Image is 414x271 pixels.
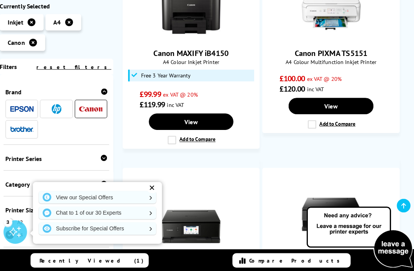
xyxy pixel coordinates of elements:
a: Canon PIXMA TS6350a [304,241,361,248]
span: £100.00 [282,77,307,87]
a: Epson [18,107,41,117]
a: Canon MAXIFY iB4150 [166,39,224,46]
img: Canon [85,110,108,115]
span: A4 [60,23,67,31]
span: A4 Colour Multifunction Inkjet Printer [269,62,395,70]
a: Recently Viewed (1) [38,253,154,268]
a: Canon [85,107,108,117]
span: ex VAT @ 20% [168,94,202,102]
a: Canon PIXMA TS5151 [297,53,368,62]
a: View our Special Offers [46,192,161,205]
img: Canon PIXMA TS8750 [166,189,224,247]
a: HP [52,107,75,117]
span: ex VAT @ 20% [309,79,343,86]
span: Inkjet [15,23,31,31]
span: Free 3 Year Warranty [146,76,195,82]
img: Epson [18,109,41,115]
img: Open Live Chat window [307,207,414,269]
a: A2 [13,219,63,227]
a: View [154,117,237,133]
a: Chat to 1 of our 30 Experts [46,208,161,220]
a: Canon PIXMA TS8750 [166,241,224,248]
span: inc VAT [171,104,188,112]
img: HP [59,107,68,117]
div: Brand [13,92,113,99]
a: reset filters [44,67,117,74]
label: Add to Compare [172,138,219,147]
span: inc VAT [309,89,325,96]
span: Compare Products [252,257,345,264]
div: Printer Size [13,207,113,215]
span: £99.99 [145,93,166,103]
a: Compare Products [236,253,352,268]
div: 3 [11,218,20,227]
img: Brother [18,129,41,135]
div: Category [13,182,113,190]
span: Canon [15,43,32,51]
div: Printer Series [13,157,113,164]
img: Canon PIXMA TS6350a [304,189,361,247]
a: Subscribe for Special Offers [46,223,161,235]
div: Currently Selected [8,8,119,15]
div: ✕ [152,184,163,195]
a: Brother [18,127,41,137]
span: Recently Viewed (1) [47,257,149,264]
span: Filters [8,67,25,74]
span: £119.99 [145,103,169,113]
label: Add to Compare [309,123,356,131]
span: A4 Colour Inkjet Printer [132,62,258,70]
span: £120.00 [282,87,307,97]
a: Canon PIXMA TS5151 [304,39,361,46]
a: Canon MAXIFY iB4150 [158,53,232,62]
a: View [291,101,373,117]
